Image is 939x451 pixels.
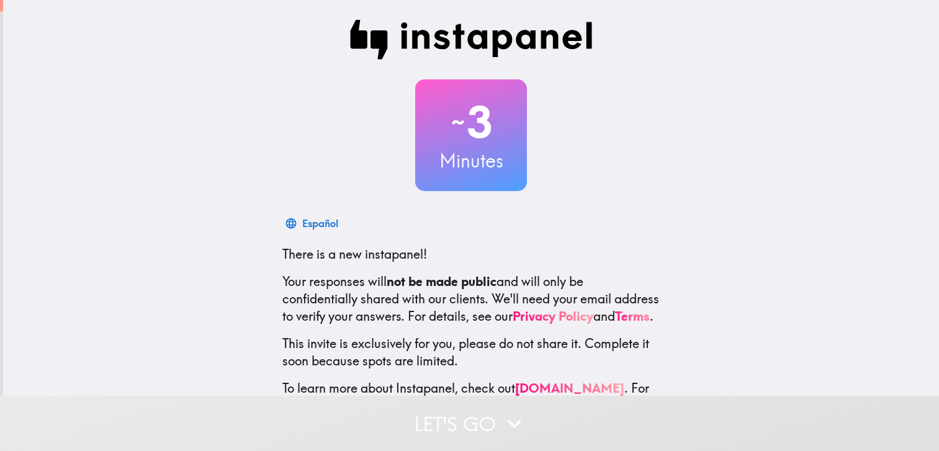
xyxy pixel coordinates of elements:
[415,148,527,174] h3: Minutes
[387,274,496,289] b: not be made public
[282,335,660,370] p: This invite is exclusively for you, please do not share it. Complete it soon because spots are li...
[302,215,338,232] div: Español
[282,273,660,325] p: Your responses will and will only be confidentially shared with our clients. We'll need your emai...
[415,97,527,148] h2: 3
[615,308,650,324] a: Terms
[449,104,467,141] span: ~
[349,20,593,60] img: Instapanel
[282,246,427,262] span: There is a new instapanel!
[282,211,343,236] button: Español
[282,380,660,432] p: To learn more about Instapanel, check out . For questions or help, email us at .
[515,380,624,396] a: [DOMAIN_NAME]
[513,308,593,324] a: Privacy Policy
